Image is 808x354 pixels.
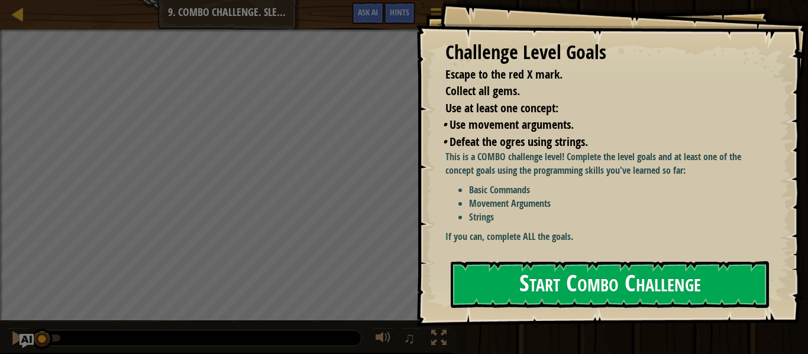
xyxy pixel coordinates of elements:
[469,197,767,210] li: Movement Arguments
[20,334,34,348] button: Ask AI
[445,230,767,243] p: If you can, complete ALL the goals.
[352,2,384,24] button: Ask AI
[442,116,764,134] li: Use movement arguments.
[431,83,764,100] li: Collect all gems.
[445,66,563,82] span: Escape to the red X mark.
[469,183,767,197] li: Basic Commands
[445,83,520,99] span: Collect all gems.
[403,329,415,347] span: ♫
[445,100,558,116] span: Use at least one concept:
[450,134,588,150] span: Defeat the ogres using strings.
[442,134,764,151] li: Defeat the ogres using strings.
[445,150,767,177] p: This is a COMBO challenge level! Complete the level goals and at least one of the concept goals u...
[390,7,409,18] span: Hints
[442,116,447,132] i: •
[358,7,378,18] span: Ask AI
[6,327,30,352] button: Ctrl + P: Pause
[451,261,769,308] button: Start Combo Challenge
[401,327,421,352] button: ♫
[445,39,767,66] div: Challenge Level Goals
[431,100,764,117] li: Use at least one concept:
[431,66,764,83] li: Escape to the red X mark.
[371,327,395,352] button: Adjust volume
[469,210,767,224] li: Strings
[450,116,574,132] span: Use movement arguments.
[442,134,447,150] i: •
[427,327,451,352] button: Toggle fullscreen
